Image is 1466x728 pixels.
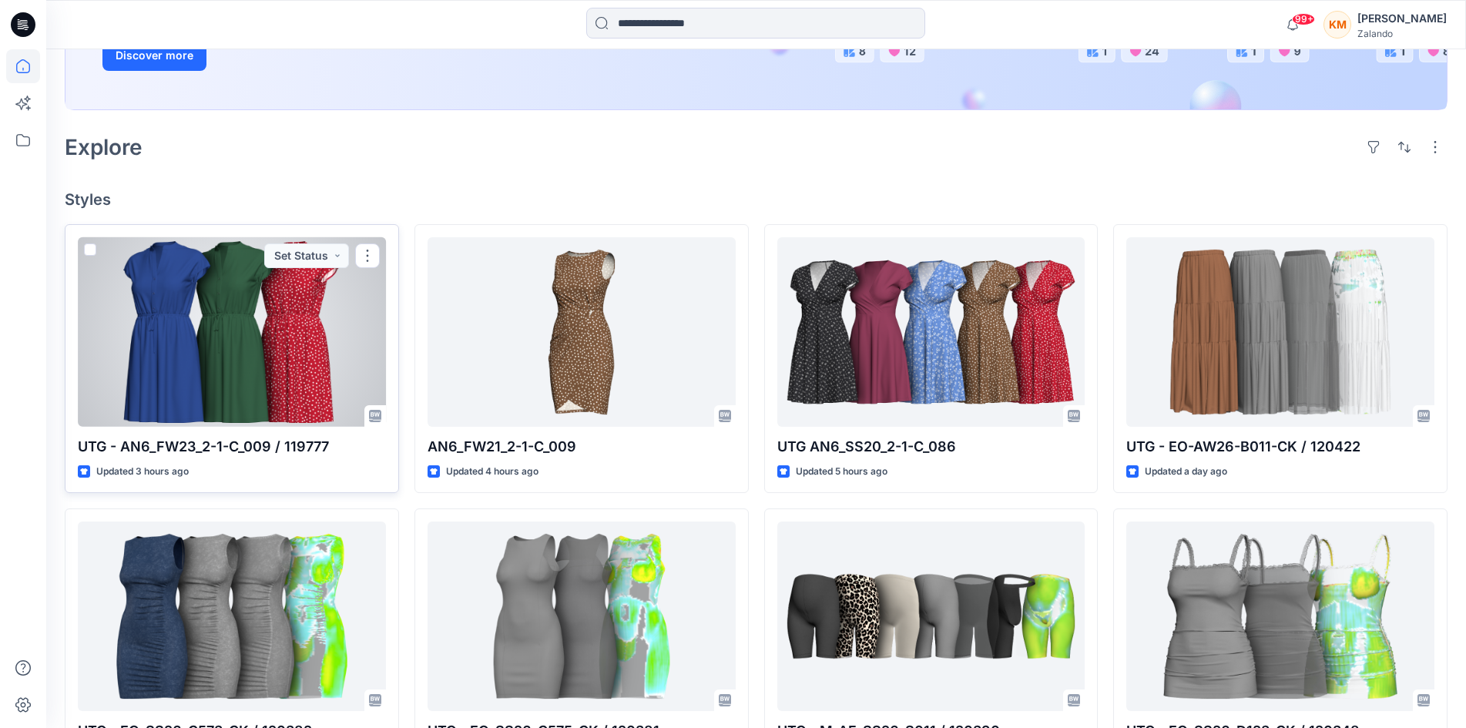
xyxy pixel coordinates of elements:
div: Zalando [1357,28,1447,39]
a: UTG - EO-SS26-D123-CK / 120348 [1126,522,1434,711]
span: 99+ [1292,13,1315,25]
a: Discover more [102,40,449,71]
p: Updated a day ago [1145,464,1227,480]
button: Discover more [102,40,206,71]
p: Updated 3 hours ago [96,464,189,480]
h4: Styles [65,190,1448,209]
p: UTG - AN6_FW23_2-1-C_009 / 119777 [78,436,386,458]
p: UTG - EO-AW26-B011-CK / 120422 [1126,436,1434,458]
div: [PERSON_NAME] [1357,9,1447,28]
a: UTG - EO-SS26-C573-CK / 120382 [78,522,386,711]
a: UTG - EO-SS26-C575-CK / 120381 [428,522,736,711]
a: UTG - AN6_FW23_2-1-C_009 / 119777 [78,237,386,427]
p: Updated 4 hours ago [446,464,538,480]
div: KM [1323,11,1351,39]
a: AN6_FW21_2-1-C_009 [428,237,736,427]
a: UTG - M-AF-SS26-S011 / 120390 [777,522,1085,711]
p: UTG AN6_SS20_2-1-C_086 [777,436,1085,458]
p: Updated 5 hours ago [796,464,887,480]
a: UTG AN6_SS20_2-1-C_086 [777,237,1085,427]
p: AN6_FW21_2-1-C_009 [428,436,736,458]
h2: Explore [65,135,143,159]
a: UTG - EO-AW26-B011-CK / 120422 [1126,237,1434,427]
